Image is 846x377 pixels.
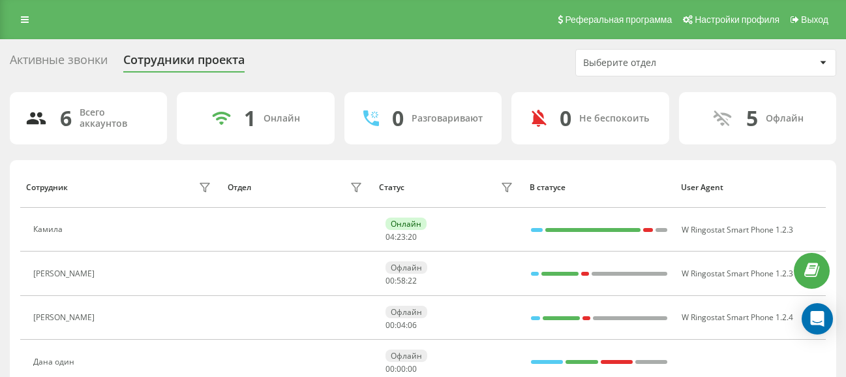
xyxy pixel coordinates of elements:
span: 06 [408,320,417,331]
div: Сотрудники проекта [123,53,245,73]
div: Выберите отдел [583,57,739,69]
span: 00 [385,363,395,374]
div: : : [385,233,417,242]
div: : : [385,365,417,374]
span: Выход [801,14,828,25]
div: Статус [379,183,404,192]
span: 04 [385,231,395,242]
div: Камила [33,225,66,234]
div: Офлайн [385,350,427,362]
span: 00 [385,320,395,331]
div: 0 [560,106,571,131]
span: 00 [397,363,406,374]
div: Не беспокоить [579,113,649,124]
div: Дана один [33,357,78,367]
span: 00 [408,363,417,374]
div: Онлайн [385,218,427,230]
div: : : [385,321,417,330]
div: Отдел [228,183,251,192]
span: 23 [397,231,406,242]
div: В статусе [530,183,669,192]
div: [PERSON_NAME] [33,313,98,322]
div: 6 [60,106,72,131]
div: Активные звонки [10,53,108,73]
div: [PERSON_NAME] [33,269,98,278]
span: 04 [397,320,406,331]
div: 0 [392,106,404,131]
div: Сотрудник [26,183,68,192]
span: 00 [385,275,395,286]
div: User Agent [681,183,820,192]
div: Офлайн [385,261,427,274]
div: Офлайн [766,113,804,124]
div: Open Intercom Messenger [802,303,833,335]
span: W Ringostat Smart Phone 1.2.3 [682,268,793,279]
div: 1 [244,106,256,131]
span: W Ringostat Smart Phone 1.2.4 [682,312,793,323]
span: W Ringostat Smart Phone 1.2.3 [682,224,793,235]
div: : : [385,276,417,286]
span: 22 [408,275,417,286]
div: Всего аккаунтов [80,107,151,129]
span: Настройки профиля [695,14,779,25]
div: 5 [746,106,758,131]
span: 20 [408,231,417,242]
span: 58 [397,275,406,286]
span: Реферальная программа [565,14,672,25]
div: Разговаривают [412,113,483,124]
div: Онлайн [264,113,300,124]
div: Офлайн [385,306,427,318]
